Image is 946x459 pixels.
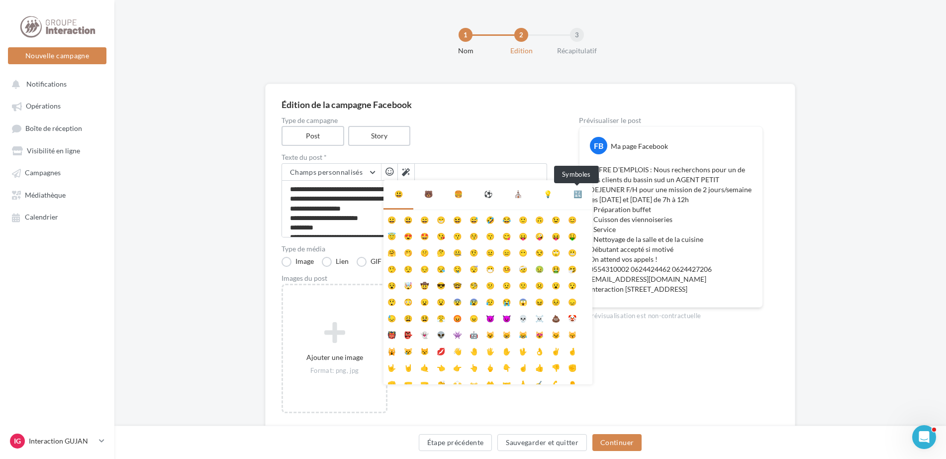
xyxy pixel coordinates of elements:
li: 🤘 [400,358,416,374]
li: ☹️ [531,276,548,292]
li: 😀 [383,210,400,227]
li: 😆 [449,210,466,227]
button: Continuer [592,434,642,451]
div: 🔣 [573,188,582,200]
li: 🤲 [482,374,498,391]
label: Post [282,126,344,146]
li: 😭 [498,292,515,309]
li: 😴 [466,259,482,276]
li: 👏 [433,374,449,391]
p: Interaction GUJAN [29,436,95,446]
li: 👿 [498,309,515,325]
li: 👂 [564,374,580,391]
li: 😖 [531,292,548,309]
li: 🤥 [383,259,400,276]
li: 🤒 [498,259,515,276]
li: 🤡 [564,309,580,325]
li: 👈 [433,358,449,374]
li: 💪 [548,374,564,391]
li: 👆 [466,358,482,374]
li: 😡 [449,309,466,325]
li: ✍ [531,374,548,391]
li: 🤐 [449,243,466,259]
li: 😮 [548,276,564,292]
label: Lien [322,257,349,267]
li: 😐 [482,243,498,259]
li: ✌ [548,342,564,358]
li: 😊 [564,210,580,227]
label: Image [282,257,314,267]
li: 😪 [433,259,449,276]
li: 😄 [416,210,433,227]
li: 🖖 [515,342,531,358]
li: 😂 [498,210,515,227]
span: IG [14,436,21,446]
a: Campagnes [6,163,108,181]
li: 😞 [564,292,580,309]
div: Images du post [282,275,547,282]
a: Boîte de réception [6,119,108,137]
div: Nom [434,46,497,56]
button: Étape précédente [419,434,492,451]
li: 😁 [433,210,449,227]
li: 👉 [449,358,466,374]
li: 🤯 [400,276,416,292]
div: 🐻 [424,188,433,200]
li: 😕 [482,276,498,292]
li: 👌 [531,342,548,358]
li: 🤜 [416,374,433,391]
li: 👊 [383,374,400,391]
a: Visibilité en ligne [6,141,108,159]
li: 🙄 [548,243,564,259]
li: 🤣 [482,210,498,227]
div: 💡 [544,188,552,200]
li: 😸 [498,325,515,342]
li: 🤞 [564,342,580,358]
span: Calendrier [25,213,58,222]
div: Édition de la campagne Facebook [282,100,779,109]
label: Texte du post * [282,154,547,161]
span: Opérations [26,102,61,111]
li: 😚 [466,227,482,243]
div: Ma page Facebook [611,141,668,151]
li: 🤮 [548,259,564,276]
li: 😇 [383,227,400,243]
li: 🤔 [433,243,449,259]
li: 🙌 [449,374,466,391]
li: 🤧 [564,259,580,276]
li: 🤨 [466,243,482,259]
li: 😒 [531,243,548,259]
div: ⚽ [484,188,492,200]
li: 🤪 [531,227,548,243]
li: 🤗 [383,243,400,259]
iframe: Intercom live chat [912,425,936,449]
li: 😧 [433,292,449,309]
li: 👋 [449,342,466,358]
div: La prévisualisation est non-contractuelle [579,308,763,321]
li: 🙁 [515,276,531,292]
li: 😠 [466,309,482,325]
span: Campagnes [25,169,61,177]
li: 😱 [515,292,531,309]
li: 😾 [416,342,433,358]
li: 🙏 [515,374,531,391]
li: 😬 [564,243,580,259]
li: 😈 [482,309,498,325]
label: GIF [357,257,381,267]
div: 3 [570,28,584,42]
li: 😼 [548,325,564,342]
a: IG Interaction GUJAN [8,432,106,451]
li: 😨 [449,292,466,309]
li: 😦 [416,292,433,309]
li: ☠️ [531,309,548,325]
button: Sauvegarder et quitter [497,434,587,451]
div: 2 [514,28,528,42]
label: Type de média [282,245,547,252]
li: 👾 [449,325,466,342]
div: Edition [489,46,553,56]
li: 😳 [400,292,416,309]
li: 👐 [466,374,482,391]
li: 😉 [548,210,564,227]
li: 🤙 [416,358,433,374]
button: Notifications [6,75,104,93]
